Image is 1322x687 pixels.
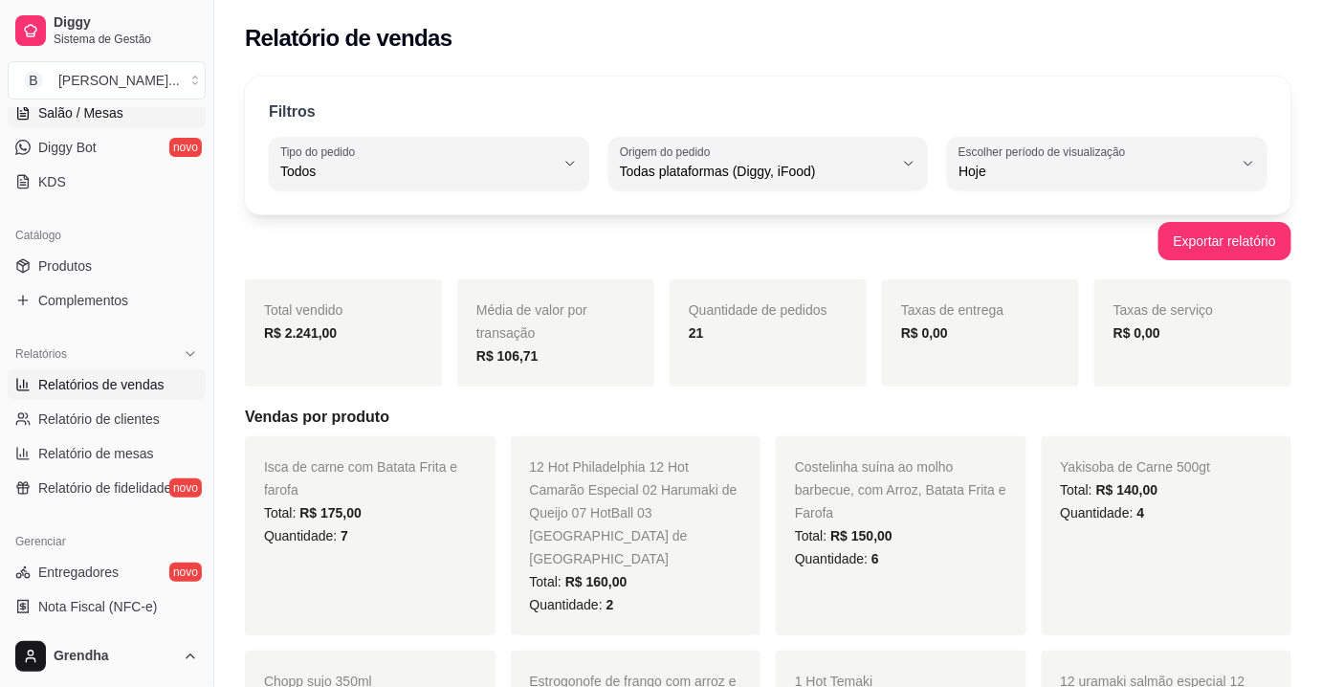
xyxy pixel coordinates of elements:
span: Todas plataformas (Diggy, iFood) [620,162,894,181]
a: Entregadoresnovo [8,557,206,587]
span: Relatório de clientes [38,410,160,429]
span: R$ 140,00 [1096,482,1158,498]
a: Nota Fiscal (NFC-e) [8,591,206,622]
a: Relatórios de vendas [8,369,206,400]
span: Quantidade: [1061,505,1145,521]
span: Relatórios [15,346,67,362]
div: [PERSON_NAME] ... [58,71,180,90]
span: Complementos [38,291,128,310]
button: Origem do pedidoTodas plataformas (Diggy, iFood) [608,137,929,190]
span: 12 Hot Philadelphia 12 Hot Camarão Especial 02 Harumaki de Queijo 07 HotBall 03 [GEOGRAPHIC_DATA]... [530,459,738,566]
span: Relatório de mesas [38,444,154,463]
span: Diggy Bot [38,138,97,157]
span: 7 [341,528,348,543]
span: Entregadores [38,563,119,582]
span: Grendha [54,648,175,665]
p: Filtros [269,100,316,123]
span: Produtos [38,256,92,276]
a: Salão / Mesas [8,98,206,128]
span: Sistema de Gestão [54,32,198,47]
span: Total: [264,505,362,521]
span: KDS [38,172,66,191]
button: Tipo do pedidoTodos [269,137,589,190]
span: R$ 175,00 [299,505,362,521]
span: Isca de carne com Batata Frita e farofa [264,459,457,498]
label: Tipo do pedido [280,144,362,160]
span: Total vendido [264,302,343,318]
h2: Relatório de vendas [245,23,452,54]
strong: R$ 106,71 [476,348,539,364]
span: Total: [795,528,892,543]
button: Select a team [8,61,206,100]
button: Exportar relatório [1158,222,1291,260]
span: R$ 160,00 [565,574,628,589]
span: Total: [1061,482,1158,498]
a: KDS [8,166,206,197]
span: 4 [1137,505,1145,521]
a: Relatório de fidelidadenovo [8,473,206,503]
span: R$ 150,00 [830,528,892,543]
span: Relatórios de vendas [38,375,165,394]
a: Diggy Botnovo [8,132,206,163]
span: Quantidade: [795,551,879,566]
span: Diggy [54,14,198,32]
span: B [24,71,43,90]
h5: Vendas por produto [245,406,1291,429]
button: Grendha [8,633,206,679]
span: Total: [530,574,628,589]
span: Taxas de entrega [901,302,1003,318]
strong: R$ 0,00 [1113,325,1160,341]
span: Taxas de serviço [1113,302,1213,318]
label: Escolher período de visualização [958,144,1132,160]
strong: R$ 2.241,00 [264,325,337,341]
strong: R$ 0,00 [901,325,948,341]
button: Escolher período de visualizaçãoHoje [947,137,1267,190]
label: Origem do pedido [620,144,716,160]
span: 6 [871,551,879,566]
span: Yakisoba de Carne 500gt [1061,459,1211,475]
span: Quantidade: [264,528,348,543]
a: Relatório de mesas [8,438,206,469]
strong: 21 [689,325,704,341]
span: Nota Fiscal (NFC-e) [38,597,157,616]
a: DiggySistema de Gestão [8,8,206,54]
span: Costelinha suína ao molho barbecue, com Arroz, Batata Frita e Farofa [795,459,1006,521]
span: Relatório de fidelidade [38,478,171,498]
span: Hoje [958,162,1233,181]
span: Salão / Mesas [38,103,123,122]
div: Gerenciar [8,526,206,557]
a: Produtos [8,251,206,281]
span: Quantidade: [530,597,614,612]
span: Todos [280,162,555,181]
a: Complementos [8,285,206,316]
a: Relatório de clientes [8,404,206,434]
div: Catálogo [8,220,206,251]
span: Quantidade de pedidos [689,302,827,318]
span: Média de valor por transação [476,302,587,341]
span: 2 [606,597,614,612]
